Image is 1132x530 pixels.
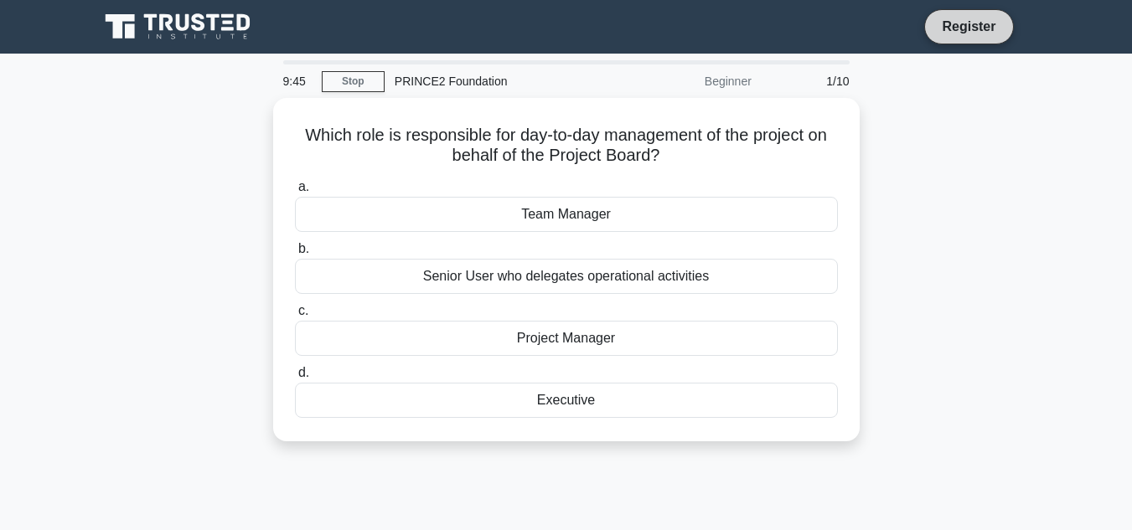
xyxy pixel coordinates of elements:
div: Beginner [615,64,762,98]
div: Senior User who delegates operational activities [295,259,838,294]
div: 9:45 [273,64,322,98]
span: d. [298,365,309,379]
div: Project Manager [295,321,838,356]
a: Register [932,16,1005,37]
div: Team Manager [295,197,838,232]
div: PRINCE2 Foundation [385,64,615,98]
span: b. [298,241,309,255]
span: c. [298,303,308,317]
span: a. [298,179,309,193]
div: 1/10 [762,64,860,98]
h5: Which role is responsible for day-to-day management of the project on behalf of the Project Board? [293,125,840,167]
div: Executive [295,383,838,418]
a: Stop [322,71,385,92]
